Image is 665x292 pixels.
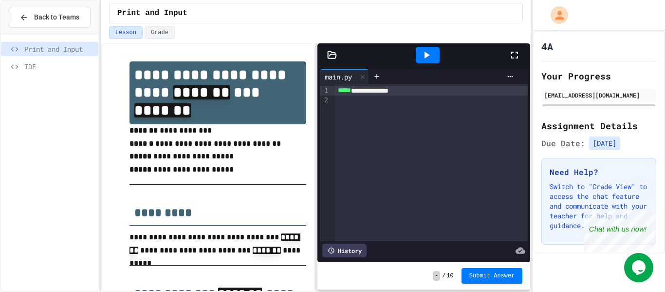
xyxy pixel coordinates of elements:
[109,26,143,39] button: Lesson
[541,137,585,149] span: Due Date:
[541,119,656,133] h2: Assignment Details
[34,12,79,22] span: Back to Teams
[24,61,94,72] span: IDE
[320,69,369,84] div: main.py
[320,72,357,82] div: main.py
[462,268,523,284] button: Submit Answer
[589,136,620,150] span: [DATE]
[584,211,655,252] iframe: chat widget
[544,91,653,99] div: [EMAIL_ADDRESS][DOMAIN_NAME]
[322,244,367,257] div: History
[540,4,571,26] div: My Account
[541,69,656,83] h2: Your Progress
[24,44,94,54] span: Print and Input
[541,39,553,53] h1: 4A
[9,7,91,28] button: Back to Teams
[433,271,440,281] span: -
[446,272,453,280] span: 10
[624,253,655,282] iframe: chat widget
[145,26,175,39] button: Grade
[550,182,648,231] p: Switch to "Grade View" to access the chat feature and communicate with your teacher for help and ...
[320,86,330,96] div: 1
[469,272,515,280] span: Submit Answer
[442,272,445,280] span: /
[320,96,330,105] div: 2
[550,166,648,178] h3: Need Help?
[117,7,187,19] span: Print and Input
